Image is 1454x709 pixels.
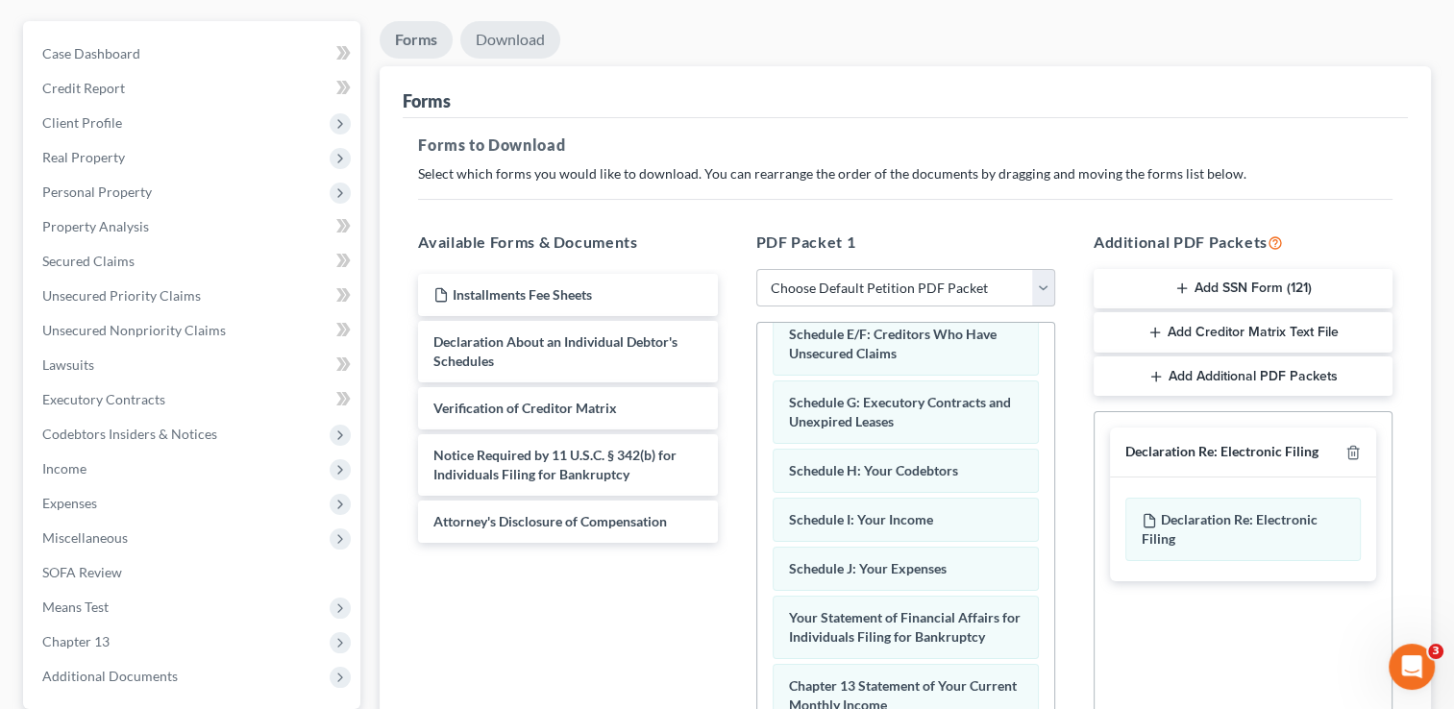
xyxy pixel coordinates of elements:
span: Declaration About an Individual Debtor's Schedules [433,333,678,369]
span: 3 [1428,644,1443,659]
span: Notice Required by 11 U.S.C. § 342(b) for Individuals Filing for Bankruptcy [433,447,677,482]
h5: Available Forms & Documents [418,231,717,254]
button: Add Additional PDF Packets [1094,356,1392,397]
span: Miscellaneous [42,529,128,546]
a: Unsecured Priority Claims [27,279,360,313]
span: Attorney's Disclosure of Compensation [433,513,667,529]
span: Client Profile [42,114,122,131]
span: Means Test [42,599,109,615]
span: Secured Claims [42,253,135,269]
a: Case Dashboard [27,37,360,71]
a: Unsecured Nonpriority Claims [27,313,360,348]
span: Income [42,460,86,477]
a: Download [460,21,560,59]
span: Case Dashboard [42,45,140,61]
a: SOFA Review [27,555,360,590]
a: Forms [380,21,453,59]
span: Property Analysis [42,218,149,234]
span: Lawsuits [42,356,94,373]
a: Property Analysis [27,209,360,244]
span: Real Property [42,149,125,165]
span: Your Statement of Financial Affairs for Individuals Filing for Bankruptcy [789,609,1021,645]
span: Personal Property [42,183,152,200]
span: SOFA Review [42,564,122,580]
span: Unsecured Nonpriority Claims [42,322,226,338]
h5: Forms to Download [418,134,1392,157]
button: Add SSN Form (121) [1094,269,1392,309]
span: Unsecured Priority Claims [42,287,201,304]
span: Schedule H: Your Codebtors [789,462,958,478]
iframe: Intercom live chat [1389,644,1435,690]
span: Credit Report [42,80,125,96]
div: Forms [403,89,451,112]
span: Chapter 13 [42,633,110,649]
span: Installments Fee Sheets [453,286,592,303]
span: Schedule E/F: Creditors Who Have Unsecured Claims [789,326,997,361]
span: Schedule J: Your Expenses [789,560,947,576]
button: Add Creditor Matrix Text File [1094,312,1392,353]
h5: Additional PDF Packets [1094,231,1392,254]
h5: PDF Packet 1 [756,231,1055,254]
a: Lawsuits [27,348,360,382]
a: Credit Report [27,71,360,106]
a: Secured Claims [27,244,360,279]
span: Additional Documents [42,668,178,684]
span: Declaration Re: Electronic Filing [1142,511,1318,547]
span: Schedule I: Your Income [789,511,933,527]
span: Verification of Creditor Matrix [433,400,617,416]
span: Schedule G: Executory Contracts and Unexpired Leases [789,394,1011,429]
p: Select which forms you would like to download. You can rearrange the order of the documents by dr... [418,164,1392,183]
span: Codebtors Insiders & Notices [42,426,217,442]
div: Declaration Re: Electronic Filing [1125,443,1318,461]
span: Expenses [42,495,97,511]
span: Executory Contracts [42,391,165,407]
a: Executory Contracts [27,382,360,417]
